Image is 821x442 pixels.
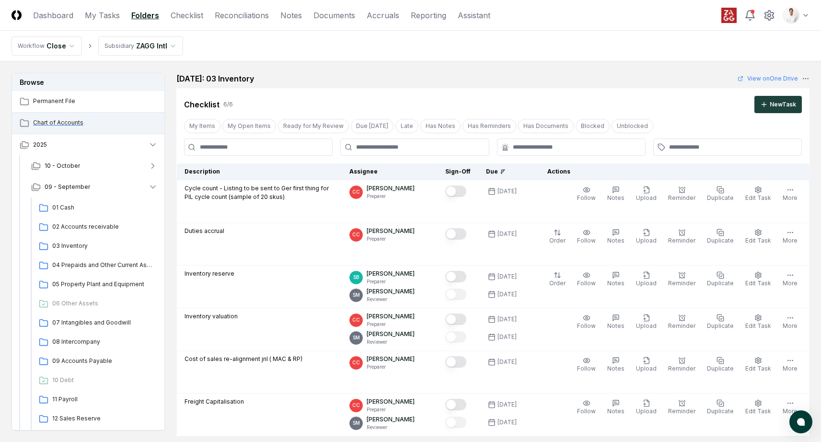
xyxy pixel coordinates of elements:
[549,237,566,244] span: Order
[738,74,798,83] a: View onOne Drive
[666,227,697,247] button: Reminder
[342,163,438,180] th: Assignee
[497,400,517,409] div: [DATE]
[85,10,120,21] a: My Tasks
[367,338,415,346] p: Reviewer
[668,322,695,329] span: Reminder
[781,184,799,204] button: More
[35,238,158,255] a: 03 Inventory
[605,269,626,290] button: Notes
[12,73,164,91] h3: Browse
[577,407,596,415] span: Follow
[518,119,574,133] button: Has Documents
[666,355,697,375] button: Reminder
[445,417,466,428] button: Mark complete
[367,424,415,431] p: Reviewer
[463,119,516,133] button: Has Reminders
[745,194,771,201] span: Edit Task
[636,279,657,287] span: Upload
[745,407,771,415] span: Edit Task
[12,113,165,134] a: Chart of Accounts
[445,314,466,325] button: Mark complete
[634,227,659,247] button: Upload
[367,193,415,200] p: Preparer
[705,355,736,375] button: Duplicate
[352,188,360,196] span: CC
[781,312,799,332] button: More
[636,237,657,244] span: Upload
[577,365,596,372] span: Follow
[367,10,399,21] a: Accruals
[185,184,334,201] p: Cycle count - Listing to be sent to Ger first thing for PIL cycle count (sample of 20 skus)
[33,10,73,21] a: Dashboard
[35,353,158,370] a: 09 Accounts Payable
[280,10,302,21] a: Notes
[420,119,461,133] button: Has Notes
[666,269,697,290] button: Reminder
[438,163,478,180] th: Sign-Off
[668,279,695,287] span: Reminder
[605,397,626,418] button: Notes
[634,355,659,375] button: Upload
[549,279,566,287] span: Order
[575,312,598,332] button: Follow
[23,155,165,176] button: 10 - October
[605,312,626,332] button: Notes
[540,167,802,176] div: Actions
[353,419,360,427] span: SM
[367,227,415,235] p: [PERSON_NAME]
[634,269,659,290] button: Upload
[497,333,517,341] div: [DATE]
[707,365,734,372] span: Duplicate
[707,237,734,244] span: Duplicate
[367,355,415,363] p: [PERSON_NAME]
[171,10,203,21] a: Checklist
[278,119,349,133] button: Ready for My Review
[607,365,624,372] span: Notes
[607,194,624,201] span: Notes
[781,269,799,290] button: More
[497,418,517,427] div: [DATE]
[497,315,517,324] div: [DATE]
[668,365,695,372] span: Reminder
[367,321,415,328] p: Preparer
[577,237,596,244] span: Follow
[367,278,415,285] p: Preparer
[636,407,657,415] span: Upload
[445,228,466,240] button: Mark complete
[445,289,466,300] button: Mark complete
[367,363,415,371] p: Preparer
[12,36,183,56] nav: breadcrumb
[636,365,657,372] span: Upload
[707,322,734,329] span: Duplicate
[634,312,659,332] button: Upload
[605,355,626,375] button: Notes
[577,279,596,287] span: Follow
[185,312,238,321] p: Inventory valuation
[12,91,165,112] a: Permanent File
[705,312,736,332] button: Duplicate
[497,187,517,196] div: [DATE]
[222,119,276,133] button: My Open Items
[367,269,415,278] p: [PERSON_NAME]
[666,397,697,418] button: Reminder
[35,219,158,236] a: 02 Accounts receivable
[185,355,302,363] p: Cost of sales re-alignment jnl ( MAC & RP)
[35,372,158,389] a: 10 Debt
[177,163,342,180] th: Description
[35,295,158,313] a: 06 Other Assets
[577,322,596,329] span: Follow
[781,355,799,375] button: More
[35,257,158,274] a: 04 Prepaids and Other Current Assets
[497,290,517,299] div: [DATE]
[707,407,734,415] span: Duplicate
[743,397,773,418] button: Edit Task
[35,276,158,293] a: 05 Property Plant and Equipment
[607,322,624,329] span: Notes
[184,119,220,133] button: My Items
[35,391,158,408] a: 11 Payroll
[445,356,466,368] button: Mark complete
[352,231,360,238] span: CC
[705,227,736,247] button: Duplicate
[636,322,657,329] span: Upload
